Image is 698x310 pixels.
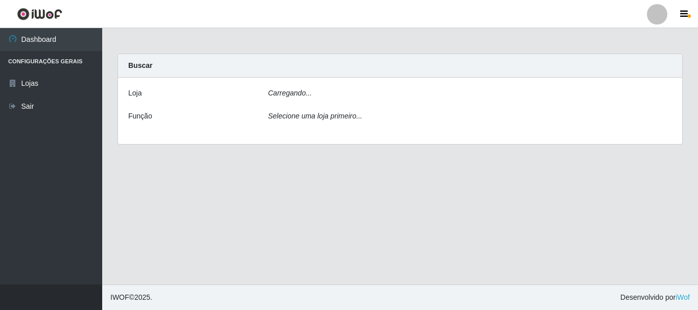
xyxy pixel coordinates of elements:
[620,292,690,303] span: Desenvolvido por
[128,61,152,69] strong: Buscar
[110,293,129,301] span: IWOF
[268,89,312,97] i: Carregando...
[268,112,362,120] i: Selecione uma loja primeiro...
[110,292,152,303] span: © 2025 .
[128,88,142,99] label: Loja
[128,111,152,122] label: Função
[676,293,690,301] a: iWof
[17,8,62,20] img: CoreUI Logo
